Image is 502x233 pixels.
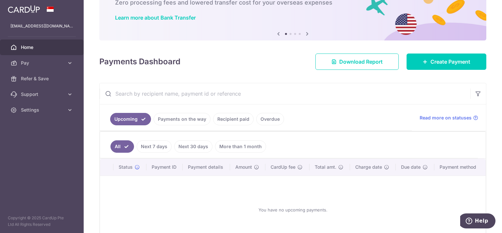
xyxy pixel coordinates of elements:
span: Support [21,91,64,98]
span: Refer & Save [21,75,64,82]
input: Search by recipient name, payment id or reference [100,83,470,104]
a: Create Payment [407,54,486,70]
span: CardUp fee [271,164,295,170]
a: Recipient paid [213,113,254,125]
span: Charge date [355,164,382,170]
a: Download Report [315,54,399,70]
a: More than 1 month [215,140,266,153]
a: Next 7 days [137,140,172,153]
p: [EMAIL_ADDRESS][DOMAIN_NAME] [10,23,73,29]
span: Home [21,44,64,51]
a: Read more on statuses [420,115,478,121]
a: Upcoming [110,113,151,125]
span: Amount [235,164,252,170]
span: Download Report [339,58,383,66]
th: Payment method [434,159,486,176]
span: Pay [21,60,64,66]
span: Status [119,164,133,170]
h4: Payments Dashboard [99,56,180,68]
span: Total amt. [315,164,336,170]
a: Payments on the way [154,113,210,125]
th: Payment details [183,159,230,176]
a: Learn more about Bank Transfer [115,14,196,21]
span: Create Payment [430,58,470,66]
a: All [110,140,134,153]
img: CardUp [8,5,40,13]
span: Settings [21,107,64,113]
iframe: Opens a widget where you can find more information [460,213,495,230]
a: Next 30 days [174,140,212,153]
th: Payment ID [146,159,183,176]
span: Due date [401,164,421,170]
a: Overdue [256,113,284,125]
span: Read more on statuses [420,115,472,121]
